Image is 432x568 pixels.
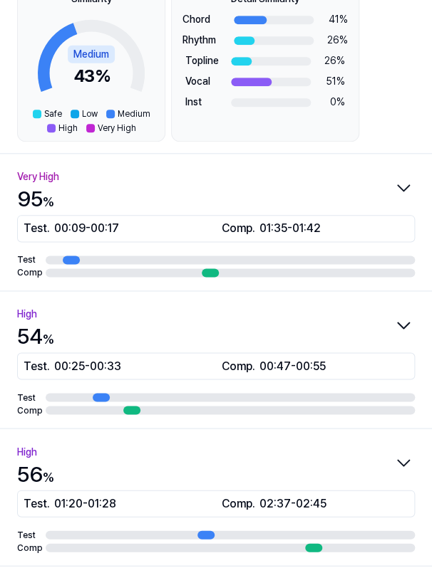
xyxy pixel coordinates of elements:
div: Comp [17,266,40,279]
div: Comp [17,404,40,416]
div: Test [17,253,40,266]
div: Comp . [222,495,408,512]
div: 51 % [311,74,345,89]
span: Low [82,107,98,120]
span: Safe [44,107,62,120]
div: Very High [17,168,59,186]
span: 01:20 - 01:28 [54,495,116,512]
span: 01:35 - 01:42 [259,220,321,237]
div: Topline [185,53,231,68]
span: % [43,194,54,209]
div: Rhythm [182,33,234,48]
span: Very High [98,122,136,135]
span: % [43,332,54,347]
span: % [43,469,54,484]
div: 26 % [314,33,348,48]
span: 02:37 - 02:45 [259,495,326,512]
span: 00:47 - 00:55 [259,357,326,374]
div: 54 [17,320,54,352]
div: 41 % [314,12,348,27]
div: Comp [17,541,40,554]
span: High [58,122,78,135]
div: Test [17,528,40,541]
div: Test . [24,495,210,512]
div: 95 [17,183,54,215]
div: Test [17,391,40,404]
div: Vocal [185,74,231,89]
div: Comp . [222,220,408,237]
div: Comp . [222,357,408,374]
div: Medium [68,46,115,63]
div: High [17,443,37,461]
div: 43 % [68,46,115,89]
span: 00:25 - 00:33 [54,357,121,374]
div: High [17,305,37,323]
div: Inst [185,95,231,110]
div: Test . [24,220,210,237]
div: Chord [182,12,234,27]
div: 26 % [311,53,345,68]
div: Test . [24,357,210,374]
div: 56 [17,458,54,490]
div: 0 % [311,95,345,110]
span: 00:09 - 00:17 [54,220,119,237]
span: Medium [118,107,150,120]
